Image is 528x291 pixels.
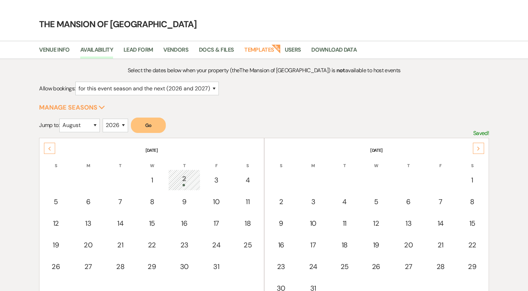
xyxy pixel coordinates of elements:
div: 25 [333,261,356,272]
div: 25 [236,240,259,250]
div: 14 [429,218,452,229]
div: 5 [44,196,68,207]
th: S [232,154,263,169]
div: 3 [302,196,325,207]
span: Jump to: [39,121,59,129]
div: 12 [364,218,388,229]
div: 18 [236,218,259,229]
div: 2 [269,196,293,207]
div: 7 [109,196,132,207]
div: 16 [269,240,293,250]
div: 21 [429,240,452,250]
div: 29 [460,261,484,272]
th: W [360,154,392,169]
th: [DATE] [265,139,488,154]
th: S [456,154,488,169]
div: 10 [302,218,325,229]
div: 1 [460,175,484,185]
div: 1 [140,175,164,185]
th: T [105,154,136,169]
a: Lead Form [124,45,153,59]
a: Docs & Files [199,45,234,59]
th: W [136,154,168,169]
div: 7 [429,196,452,207]
a: Venue Info [39,45,70,59]
div: 26 [364,261,388,272]
div: 8 [460,196,484,207]
div: 20 [396,240,421,250]
div: 12 [44,218,68,229]
div: 22 [460,240,484,250]
div: 16 [172,218,196,229]
th: F [201,154,232,169]
a: Availability [80,45,113,59]
div: 28 [429,261,452,272]
strong: New [272,44,281,53]
th: T [168,154,200,169]
th: F [425,154,456,169]
div: 9 [269,218,293,229]
div: 13 [76,218,101,229]
div: 19 [44,240,68,250]
div: 30 [172,261,196,272]
a: Templates [244,45,274,59]
div: 19 [364,240,388,250]
div: 14 [109,218,132,229]
div: 5 [364,196,388,207]
div: 31 [205,261,228,272]
th: S [40,154,72,169]
a: Users [284,45,301,59]
div: 27 [76,261,101,272]
div: 27 [396,261,421,272]
a: Download Data [311,45,357,59]
div: 11 [236,196,259,207]
span: Allow bookings: [39,85,75,92]
div: 4 [236,175,259,185]
h4: The Mansion of [GEOGRAPHIC_DATA] [13,18,515,30]
div: 23 [172,240,196,250]
strong: not [336,67,345,74]
div: 10 [205,196,228,207]
div: 15 [460,218,484,229]
div: 17 [302,240,325,250]
div: 23 [269,261,293,272]
th: M [72,154,104,169]
th: T [329,154,360,169]
th: M [298,154,328,169]
div: 26 [44,261,68,272]
div: 15 [140,218,164,229]
p: Select the dates below when your property (the The Mansion of [GEOGRAPHIC_DATA] ) is available to... [95,66,433,75]
div: 6 [76,196,101,207]
div: 24 [302,261,325,272]
div: 22 [140,240,164,250]
a: Vendors [163,45,188,59]
div: 17 [205,218,228,229]
div: 20 [76,240,101,250]
div: 3 [205,175,228,185]
button: Manage Seasons [39,104,105,111]
button: Go [131,118,166,133]
th: T [393,154,425,169]
div: 21 [109,240,132,250]
div: 2 [172,173,196,186]
div: 28 [109,261,132,272]
div: 24 [205,240,228,250]
div: 6 [396,196,421,207]
p: Saved! [473,129,489,138]
div: 29 [140,261,164,272]
div: 9 [172,196,196,207]
th: [DATE] [40,139,263,154]
div: 13 [396,218,421,229]
div: 18 [333,240,356,250]
div: 8 [140,196,164,207]
div: 11 [333,218,356,229]
th: S [265,154,297,169]
div: 4 [333,196,356,207]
